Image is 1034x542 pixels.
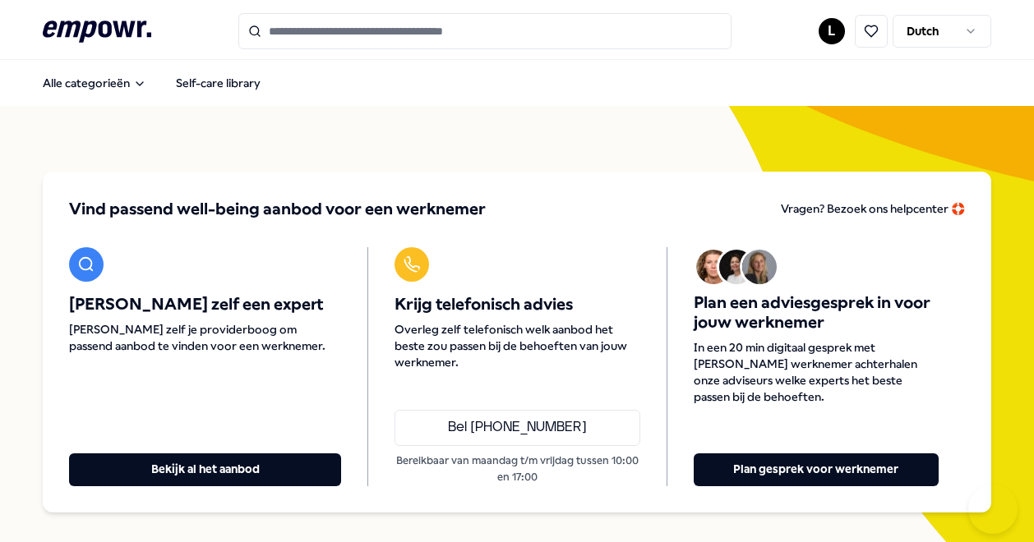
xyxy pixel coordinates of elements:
[696,250,731,284] img: Avatar
[781,198,965,221] a: Vragen? Bezoek ons helpcenter 🛟
[719,250,754,284] img: Avatar
[968,485,1018,534] iframe: Help Scout Beacon - Open
[819,18,845,44] button: L
[395,321,639,370] span: Overleg zelf telefonisch welk aanbod het beste zou passen bij de behoeften van jouw werknemer.
[69,198,486,221] span: Vind passend well-being aanbod voor een werknemer
[69,321,341,354] span: [PERSON_NAME] zelf je providerboog om passend aanbod te vinden voor een werknemer.
[30,67,159,99] button: Alle categorieën
[395,452,639,486] p: Bereikbaar van maandag t/m vrijdag tussen 10:00 en 17:00
[694,453,939,486] button: Plan gesprek voor werknemer
[238,13,732,49] input: Search for products, categories or subcategories
[395,295,639,315] span: Krijg telefonisch advies
[694,293,939,333] span: Plan een adviesgesprek in voor jouw werknemer
[694,339,939,405] span: In een 20 min digitaal gesprek met [PERSON_NAME] werknemer achterhalen onze adviseurs welke exper...
[781,202,965,215] span: Vragen? Bezoek ons helpcenter 🛟
[163,67,274,99] a: Self-care library
[30,67,274,99] nav: Main
[742,250,777,284] img: Avatar
[69,453,341,486] button: Bekijk al het aanbod
[395,410,639,446] a: Bel [PHONE_NUMBER]
[69,295,341,315] span: [PERSON_NAME] zelf een expert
